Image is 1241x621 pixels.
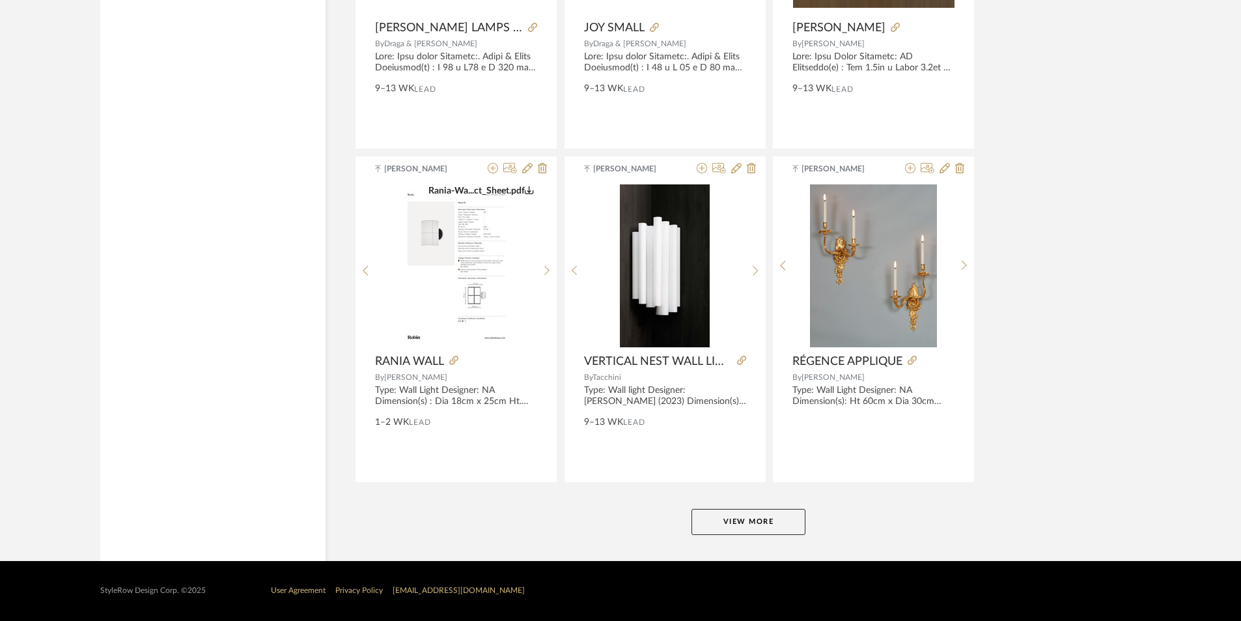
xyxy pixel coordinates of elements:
span: By [584,373,593,381]
a: Privacy Policy [335,586,383,594]
span: Lead [409,418,431,427]
span: Lead [623,85,645,94]
div: Lore: Ipsu Dolor Sitametc: AD Elitseddo(e) : Tem 1.5in u Labor 3.2et d Ma 64al Enimadmi/Veniamqu:... [792,51,955,74]
div: Type: Wall light Designer: [PERSON_NAME] (2023) Dimension(s): W 40 D 40 H 90 cm Material/Finishes... [584,385,746,407]
button: View More [691,509,805,535]
span: RÉGENCE APPLIQUE [792,354,902,369]
span: 9–13 WK [584,416,623,429]
span: [PERSON_NAME] [384,373,447,381]
a: [EMAIL_ADDRESS][DOMAIN_NAME] [393,586,525,594]
div: Type: Wall Light Designer: NA Dimension(s) : Dia 18cm x 25cm Ht. Dia 28cm x 40cm Ht Material/Fini... [375,385,537,407]
button: Rania-Wa...ct_Sheet.pdf [428,184,534,198]
span: By [792,40,802,48]
div: Lore: Ipsu dolor Sitametc:. Adipi & Elits Doeiusmod(t) : I 48 u L 05 e D 80 ma Aliq enimadmin ve ... [584,51,746,74]
span: 9–13 WK [792,82,831,96]
div: 4 [376,184,537,347]
span: [PERSON_NAME] [593,163,675,175]
span: Draga & [PERSON_NAME] [593,40,686,48]
span: By [375,40,384,48]
img: RANIA WALL [399,184,514,347]
span: Lead [623,418,645,427]
span: Tacchini [593,373,621,381]
span: [PERSON_NAME] [802,163,884,175]
span: 1–2 WK [375,416,409,429]
span: By [375,373,384,381]
span: Lead [831,85,854,94]
span: JOY SMALL [584,21,645,35]
span: [PERSON_NAME] [384,163,466,175]
div: 0 [584,184,746,347]
span: RANIA WALL [375,354,444,369]
span: [PERSON_NAME] [802,373,865,381]
span: [PERSON_NAME] LAMPS BIG [375,21,523,35]
span: VERTICAL NEST WALL LIGHT [584,354,732,369]
div: Lore: Ipsu dolor Sitametc:. Adipi & Elits Doeiusmod(t) : I 98 u L78 e D 320 ma aliq enimadmin ve ... [375,51,537,74]
span: [PERSON_NAME] [802,40,865,48]
span: 9–13 WK [584,82,623,96]
span: 9–13 WK [375,82,414,96]
span: By [584,40,593,48]
img: VERTICAL NEST WALL LIGHT [620,184,710,347]
span: Draga & [PERSON_NAME] [384,40,477,48]
div: Type: Wall Light Designer: NA Dimension(s): Ht 60cm x Dia 30cm Material/Finishes: Bronze Bronze f... [792,385,955,407]
img: RÉGENCE APPLIQUE [810,184,937,347]
span: Lead [414,85,436,94]
div: StyleRow Design Corp. ©2025 [100,586,206,596]
span: By [792,373,802,381]
span: [PERSON_NAME] [792,21,885,35]
a: User Agreement [271,586,326,594]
